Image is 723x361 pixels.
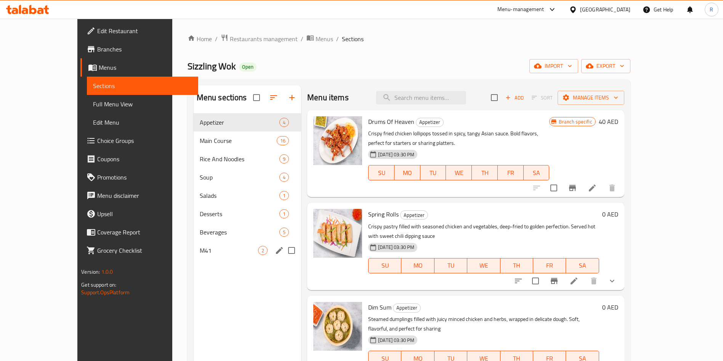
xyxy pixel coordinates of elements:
div: M412edit [194,241,301,260]
img: Spring Rolls [313,209,362,258]
span: Dim Sum [368,302,391,313]
button: FR [498,165,524,180]
div: Soup [200,173,279,182]
a: Coverage Report [80,223,198,241]
a: Choice Groups [80,132,198,150]
span: Drums Of Heaven [368,116,414,127]
a: Menu disclaimer [80,186,198,205]
span: Add [504,93,525,102]
a: Grocery Checklist [80,241,198,260]
a: Sections [87,77,198,95]
button: TU [420,165,446,180]
a: Edit Menu [87,113,198,132]
a: Edit Restaurant [80,22,198,40]
svg: Show Choices [608,276,617,286]
div: items [279,228,289,237]
div: items [277,136,289,145]
span: Appetizer [416,118,443,127]
div: Rice And Noodles9 [194,150,301,168]
button: MO [401,258,434,273]
span: Restaurants management [230,34,298,43]
a: Home [188,34,212,43]
span: Get support on: [81,280,116,290]
span: Select section [486,90,502,106]
img: Drums Of Heaven [313,116,362,165]
button: WE [467,258,500,273]
button: Add [502,92,527,104]
span: SU [372,167,391,178]
span: [DATE] 03:30 PM [375,244,417,251]
span: TH [503,260,530,271]
span: [DATE] 03:30 PM [375,337,417,344]
span: Branches [97,45,192,54]
nav: Menu sections [194,110,301,263]
button: Branch-specific-item [545,272,563,290]
button: Manage items [558,91,624,105]
div: items [279,173,289,182]
span: MO [398,167,417,178]
span: WE [449,167,469,178]
button: delete [585,272,603,290]
div: Menu-management [497,5,544,14]
h6: 0 AED [602,302,618,313]
span: SA [527,167,547,178]
span: 4 [280,119,289,126]
button: SU [368,258,401,273]
li: / [215,34,218,43]
h2: Menu sections [197,92,247,103]
span: 5 [280,229,289,236]
a: Restaurants management [221,34,298,44]
span: Open [239,64,256,70]
img: Dim Sum [313,302,362,351]
span: Coupons [97,154,192,164]
span: import [535,61,572,71]
span: FR [536,260,563,271]
span: Edit Menu [93,118,192,127]
span: export [587,61,624,71]
span: Select to update [546,180,562,196]
div: items [279,209,289,218]
button: delete [603,179,621,197]
span: Beverages [200,228,279,237]
div: Appetizer [393,303,421,313]
span: Sections [342,34,364,43]
div: Soup4 [194,168,301,186]
span: 1 [280,210,289,218]
a: Promotions [80,168,198,186]
a: Edit menu item [588,183,597,193]
span: Appetizer [401,211,428,220]
span: Manage items [564,93,618,103]
a: Menus [80,58,198,77]
input: search [376,91,466,104]
li: / [301,34,303,43]
button: SA [566,258,599,273]
button: Add section [283,88,301,107]
div: Appetizer [416,118,444,127]
a: Edit menu item [569,276,579,286]
button: FR [533,258,566,273]
span: 1 [280,192,289,199]
span: Sizzling Wok [188,58,236,75]
div: Open [239,63,256,72]
span: Select all sections [248,90,265,106]
button: import [529,59,578,73]
h6: 0 AED [602,209,618,220]
span: Appetizer [393,303,420,312]
button: sort-choices [509,272,527,290]
span: Menus [316,34,333,43]
span: Menu disclaimer [97,191,192,200]
span: Salads [200,191,279,200]
button: SU [368,165,394,180]
button: show more [603,272,621,290]
a: Full Menu View [87,95,198,113]
span: 16 [277,137,289,144]
span: Appetizer [200,118,279,127]
span: Rice And Noodles [200,154,279,164]
div: Main Course [200,136,277,145]
div: items [279,154,289,164]
span: Full Menu View [93,99,192,109]
nav: breadcrumb [188,34,630,44]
